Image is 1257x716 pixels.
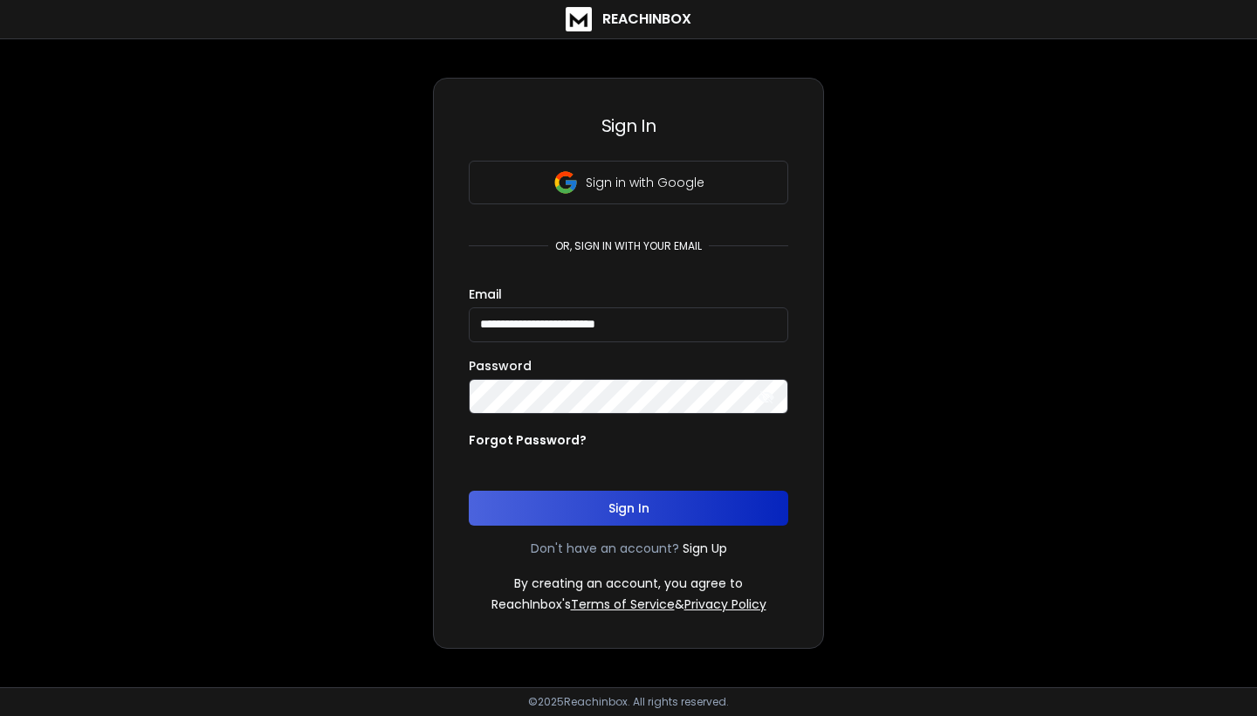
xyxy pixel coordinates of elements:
p: Sign in with Google [586,174,704,191]
p: ReachInbox's & [491,596,766,613]
a: ReachInbox [566,7,691,31]
a: Sign Up [683,540,727,557]
p: Don't have an account? [531,540,679,557]
button: Sign In [469,491,788,526]
p: Forgot Password? [469,431,587,449]
h1: ReachInbox [602,9,691,30]
button: Sign in with Google [469,161,788,204]
p: © 2025 Reachinbox. All rights reserved. [528,695,729,709]
p: or, sign in with your email [548,239,709,253]
img: logo [566,7,592,31]
label: Password [469,360,532,372]
h3: Sign In [469,114,788,138]
a: Terms of Service [571,596,675,613]
p: By creating an account, you agree to [514,575,743,592]
a: Privacy Policy [684,596,766,613]
label: Email [469,288,502,300]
